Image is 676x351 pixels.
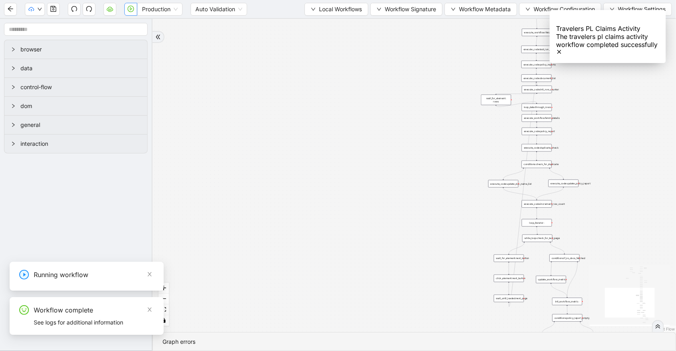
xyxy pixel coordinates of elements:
[311,7,316,12] span: down
[147,271,152,277] span: close
[522,219,552,227] div: loop_iterator:
[68,3,81,16] button: undo
[481,95,511,105] div: wait_for_element: rows
[552,314,583,322] div: conditions:policy_report_empty_check
[542,322,554,333] g: Edge from conditions:policy_report_empty_check to execute_workflow:document_pull
[522,61,552,68] div: execute_code:policy_reports
[142,3,178,15] span: Production
[522,200,552,208] div: execute_code:increment_row_count
[50,6,57,12] span: save
[83,3,95,16] button: redo
[550,243,564,253] g: Edge from while_loop:check_for_last_page to conditions:if_no_docs_fetched
[509,243,524,254] g: Edge from while_loop:check_for_last_page to wait_for_element:next_button
[20,64,141,73] span: data
[377,7,382,12] span: down
[4,40,147,59] div: browser
[522,114,552,122] div: execute_workflow:fetch_details
[104,3,116,16] button: cloud-server
[34,270,154,280] div: Running workflow
[195,3,242,15] span: Auto Validation
[548,180,579,187] div: execute_code:update_policy_report
[11,47,16,52] span: right
[522,144,552,152] div: execute_code:duplicate_check
[494,295,524,302] div: wait_until_loaded:next_page
[522,161,552,168] div: conditions:check_for_duplicate
[522,86,552,93] div: execute_code:init_row_counter
[11,122,16,127] span: right
[20,83,141,92] span: control-flow
[158,294,169,304] button: zoom out
[158,304,169,315] button: fit view
[7,6,14,12] span: arrow-left
[155,34,161,40] span: double-right
[305,3,368,16] button: downLocal Workflows
[536,37,537,45] g: Edge from execute_workflow:fetch_last_run_google_sheet_data to execute_code:last_run_google_sheet...
[158,315,169,326] button: toggle interactivity
[34,318,154,327] div: See logs for additional information
[522,29,552,36] div: execute_workflow:fetch_last_run_google_sheet_data
[158,283,169,294] button: zoom in
[28,6,34,12] span: cloud-upload
[86,6,92,12] span: redo
[11,141,16,146] span: right
[522,74,552,82] div: execute_code:document_list
[11,66,16,71] span: right
[34,305,154,315] div: Workflow complete
[496,102,537,107] g: Edge from wait_for_element: rows to loop_data:through_rows
[162,337,666,346] div: Graph errors
[37,7,42,12] span: down
[522,104,552,111] div: loop_data:through_rows
[4,116,147,134] div: general
[536,276,566,284] div: update_workflow_metric:
[4,78,147,96] div: control-flow
[124,3,137,16] button: play-circle
[20,102,141,110] span: dom
[4,135,147,153] div: interaction
[551,284,567,297] g: Edge from update_workflow_metric: to init_workflow_metric:
[385,5,436,14] span: Workflow Signature
[11,85,16,90] span: right
[20,45,141,54] span: browser
[319,5,362,14] span: Local Workflows
[494,275,524,282] div: click_element:next_button
[556,24,660,33] div: Travelers PL Claims Activity
[445,3,517,16] button: downWorkflow Metadata
[534,5,595,14] span: Workflow Configuration
[581,322,593,332] g: Edge from conditions:policy_report_empty_check to update_workflow_metric:__0
[4,59,147,78] div: data
[519,3,601,16] button: downWorkflow Configuration
[459,5,511,14] span: Workflow Metadata
[503,169,524,179] g: Edge from conditions:check_for_duplicate to execute_code:update_doc_name_list
[47,3,60,16] button: save
[147,307,152,312] span: close
[556,33,660,49] div: The travelers pl claims activity workflow completed successfully
[522,128,552,135] div: execute_code:policy_report
[494,255,524,262] div: wait_for_element:next_button
[488,180,518,188] div: execute_code:update_doc_name_list
[25,3,45,16] button: cloud-uploaddown
[4,3,17,16] button: arrow-left
[11,104,16,108] span: right
[550,254,580,262] div: conditions:if_no_docs_fetched
[522,46,552,53] div: execute_code:last_run_google_sheet_data_list
[19,305,29,315] span: smile
[552,298,582,306] div: init_workflow_metric:
[370,3,443,16] button: downWorkflow Signature
[4,97,147,115] div: dom
[522,235,552,242] div: while_loop:check_for_last_page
